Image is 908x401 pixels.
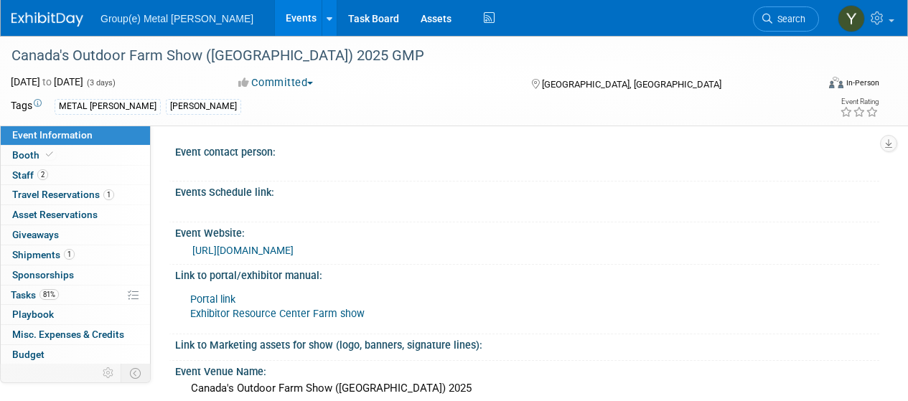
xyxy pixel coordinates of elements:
[12,308,54,320] span: Playbook
[829,77,843,88] img: Format-Inperson.png
[190,293,235,306] a: Portal link
[11,12,83,27] img: ExhibitDay
[85,78,116,88] span: (3 days)
[1,245,150,265] a: Shipments1
[1,126,150,145] a: Event Information
[175,265,879,283] div: Link to portal/exhibitor manual:
[175,181,879,199] div: Events Schedule link:
[12,169,48,181] span: Staff
[96,364,121,382] td: Personalize Event Tab Strip
[840,98,879,105] div: Event Rating
[192,245,294,256] a: [URL][DOMAIN_NAME]
[838,5,865,32] img: Yannick Taillon
[175,361,879,379] div: Event Venue Name:
[12,249,75,260] span: Shipments
[100,13,253,24] span: Group(e) Metal [PERSON_NAME]
[1,265,150,285] a: Sponsorships
[12,189,114,200] span: Travel Reservations
[166,99,241,114] div: [PERSON_NAME]
[11,98,42,115] td: Tags
[12,209,98,220] span: Asset Reservations
[1,286,150,305] a: Tasks81%
[12,149,56,161] span: Booth
[37,169,48,180] span: 2
[39,289,59,300] span: 81%
[55,99,161,114] div: METAL [PERSON_NAME]
[233,75,319,90] button: Committed
[1,185,150,204] a: Travel Reservations1
[175,141,879,159] div: Event contact person:
[12,349,45,360] span: Budget
[186,377,869,400] div: Canada's Outdoor Farm Show ([GEOGRAPHIC_DATA]) 2025
[175,222,879,240] div: Event Website:
[190,308,365,320] a: Exhibitor Resource Center Farm show
[1,345,150,364] a: Budget
[12,329,124,340] span: Misc. Expenses & Credits
[11,289,59,301] span: Tasks
[46,151,53,159] i: Booth reservation complete
[175,334,879,352] div: Link to Marketing assets for show (logo, banners, signature lines):
[772,14,805,24] span: Search
[752,75,879,96] div: Event Format
[1,225,150,245] a: Giveaways
[11,76,83,88] span: [DATE] [DATE]
[753,6,819,32] a: Search
[40,76,54,88] span: to
[1,146,150,165] a: Booth
[1,166,150,185] a: Staff2
[12,269,74,280] span: Sponsorships
[6,43,805,69] div: Canada's Outdoor Farm Show ([GEOGRAPHIC_DATA]) 2025 GMP
[1,325,150,344] a: Misc. Expenses & Credits
[1,305,150,324] a: Playbook
[12,229,59,240] span: Giveaways
[64,249,75,260] span: 1
[12,129,93,141] span: Event Information
[103,189,114,200] span: 1
[846,77,879,88] div: In-Person
[1,205,150,225] a: Asset Reservations
[542,79,721,90] span: [GEOGRAPHIC_DATA], [GEOGRAPHIC_DATA]
[121,364,151,382] td: Toggle Event Tabs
